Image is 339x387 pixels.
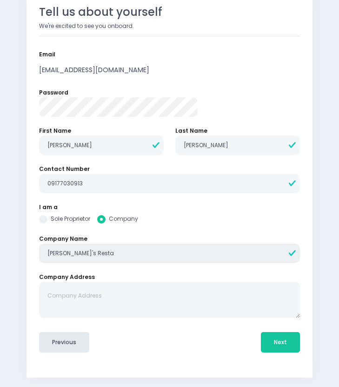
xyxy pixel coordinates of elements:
[175,127,207,135] label: Last Name
[39,50,55,59] label: Email
[39,88,68,97] label: Password
[39,165,90,173] label: Contact Number
[39,22,300,30] p: We're excited to see you onboard.
[39,215,90,223] label: Sole Proprietor
[39,332,89,353] button: Previous
[52,338,76,346] span: Previous
[39,235,87,243] label: Company Name
[97,215,138,223] label: Company
[39,244,300,263] input: Company Name
[39,6,300,19] h3: Tell us about yourself
[39,127,71,135] label: First Name
[39,273,95,281] label: Company Address
[39,174,300,193] input: Contact Number
[274,338,287,346] span: Next
[39,136,164,155] input: First Name
[39,203,58,211] label: I am a
[261,332,300,353] button: Next
[175,136,300,155] input: Last Name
